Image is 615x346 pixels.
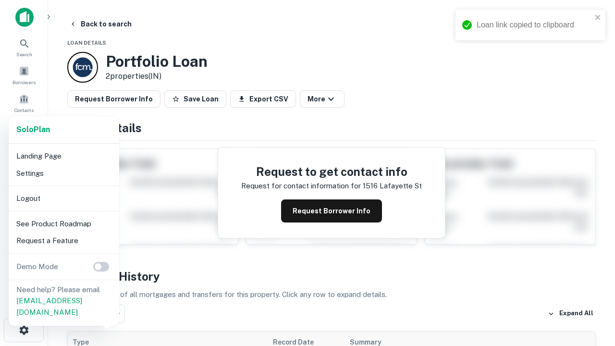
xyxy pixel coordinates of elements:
[12,215,115,233] li: See Product Roadmap
[12,148,115,165] li: Landing Page
[12,165,115,182] li: Settings
[16,284,111,318] p: Need help? Please email
[595,13,602,23] button: close
[477,19,592,31] div: Loan link copied to clipboard
[16,125,50,134] strong: Solo Plan
[16,124,50,136] a: SoloPlan
[567,269,615,315] iframe: Chat Widget
[12,190,115,207] li: Logout
[12,232,115,249] li: Request a Feature
[12,261,62,272] p: Demo Mode
[16,297,82,316] a: [EMAIL_ADDRESS][DOMAIN_NAME]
